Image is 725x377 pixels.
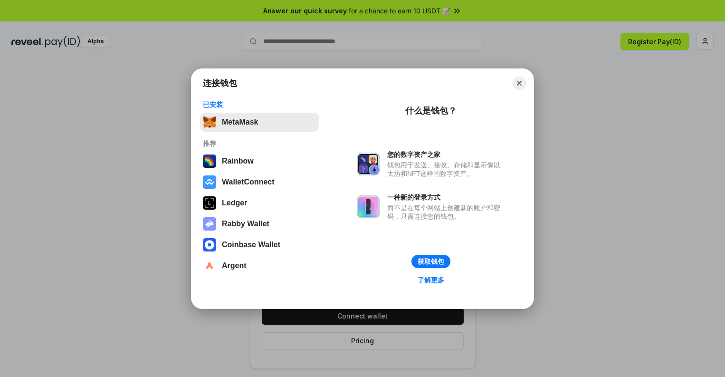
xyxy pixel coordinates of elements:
div: 您的数字资产之家 [387,150,505,159]
button: Coinbase Wallet [200,235,319,254]
a: 了解更多 [412,274,450,286]
div: 一种新的登录方式 [387,193,505,202]
img: svg+xml,%3Csvg%20width%3D%22120%22%20height%3D%22120%22%20viewBox%3D%220%200%20120%20120%22%20fil... [203,155,216,168]
div: 推荐 [203,139,316,148]
button: Ledger [200,193,319,213]
button: 获取钱包 [411,255,450,268]
img: svg+xml,%3Csvg%20width%3D%2228%22%20height%3D%2228%22%20viewBox%3D%220%200%2028%2028%22%20fill%3D... [203,175,216,189]
img: svg+xml,%3Csvg%20width%3D%2228%22%20height%3D%2228%22%20viewBox%3D%220%200%2028%2028%22%20fill%3D... [203,259,216,272]
img: svg+xml,%3Csvg%20xmlns%3D%22http%3A%2F%2Fwww.w3.org%2F2000%2Fsvg%22%20fill%3D%22none%22%20viewBox... [357,195,380,218]
div: Rabby Wallet [222,220,269,228]
div: 而不是在每个网站上创建新的账户和密码，只需连接您的钱包。 [387,203,505,221]
img: svg+xml,%3Csvg%20xmlns%3D%22http%3A%2F%2Fwww.w3.org%2F2000%2Fsvg%22%20fill%3D%22none%22%20viewBox... [357,153,380,175]
img: svg+xml,%3Csvg%20xmlns%3D%22http%3A%2F%2Fwww.w3.org%2F2000%2Fsvg%22%20width%3D%2228%22%20height%3... [203,196,216,210]
div: Coinbase Wallet [222,241,280,249]
div: MetaMask [222,118,258,126]
button: Rabby Wallet [200,214,319,233]
img: svg+xml,%3Csvg%20xmlns%3D%22http%3A%2F%2Fwww.w3.org%2F2000%2Fsvg%22%20fill%3D%22none%22%20viewBox... [203,217,216,231]
div: 已安装 [203,100,316,109]
div: Rainbow [222,157,254,165]
div: 什么是钱包？ [405,105,457,116]
button: Close [513,77,526,90]
div: Argent [222,261,247,270]
img: svg+xml,%3Csvg%20fill%3D%22none%22%20height%3D%2233%22%20viewBox%3D%220%200%2035%2033%22%20width%... [203,116,216,129]
div: WalletConnect [222,178,275,186]
button: Argent [200,256,319,275]
h1: 连接钱包 [203,77,237,89]
button: MetaMask [200,113,319,132]
div: Ledger [222,199,247,207]
div: 获取钱包 [418,257,444,266]
div: 钱包用于发送、接收、存储和显示像以太坊和NFT这样的数字资产。 [387,161,505,178]
button: WalletConnect [200,173,319,192]
div: 了解更多 [418,276,444,284]
img: svg+xml,%3Csvg%20width%3D%2228%22%20height%3D%2228%22%20viewBox%3D%220%200%2028%2028%22%20fill%3D... [203,238,216,251]
button: Rainbow [200,152,319,171]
